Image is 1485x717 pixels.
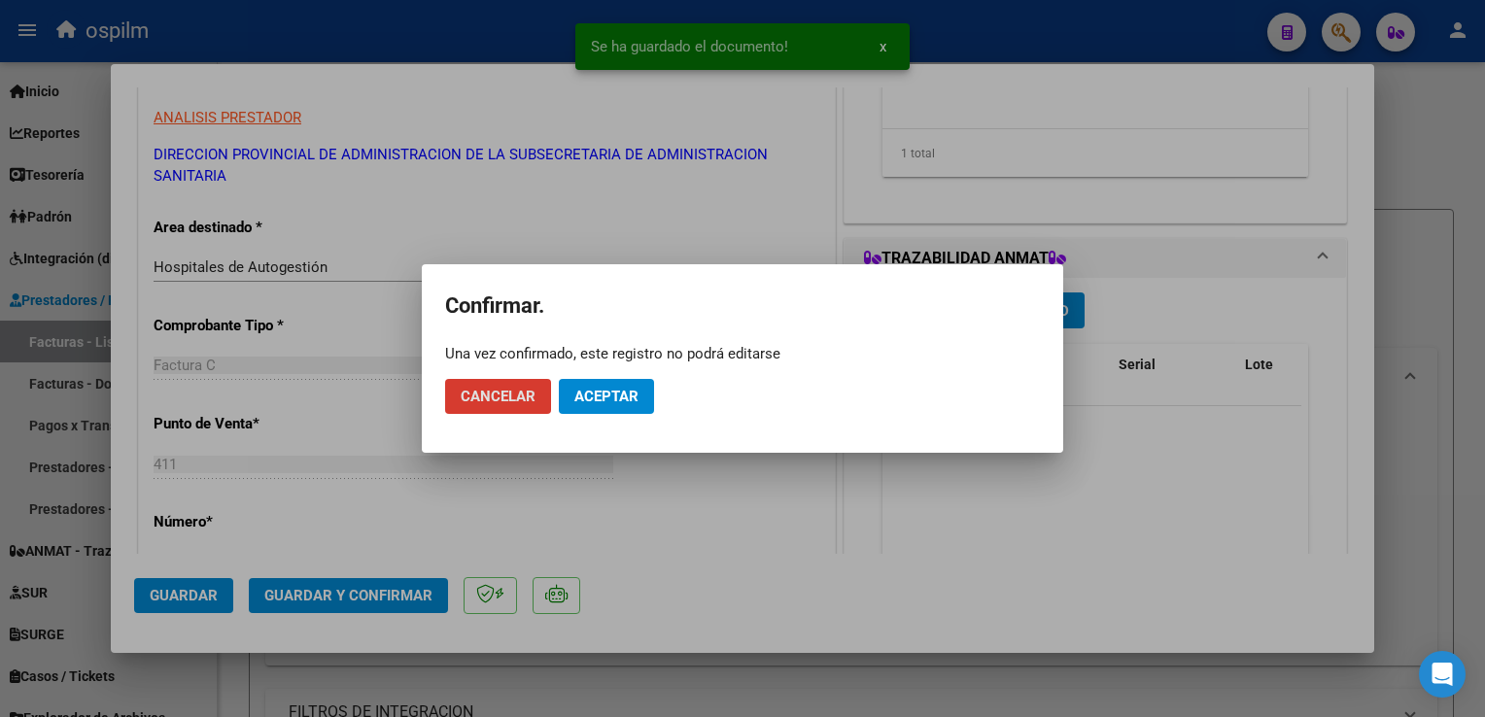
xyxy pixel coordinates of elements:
[445,344,1040,363] div: Una vez confirmado, este registro no podrá editarse
[445,379,551,414] button: Cancelar
[461,388,535,405] span: Cancelar
[1419,651,1466,698] div: Open Intercom Messenger
[559,379,654,414] button: Aceptar
[574,388,639,405] span: Aceptar
[445,288,1040,324] h2: Confirmar.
